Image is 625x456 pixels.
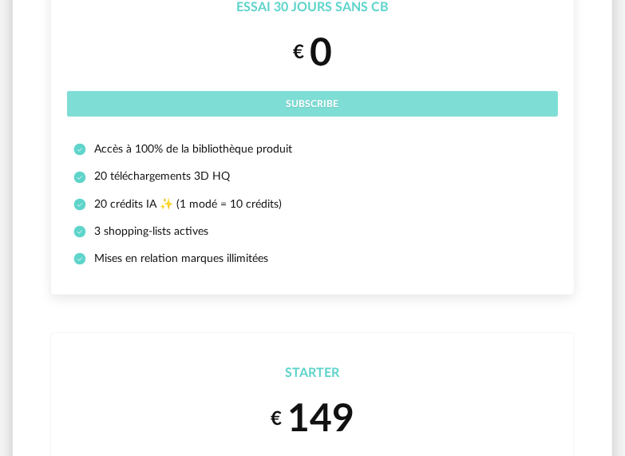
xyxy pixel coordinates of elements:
small: € [293,41,304,65]
span: 0 [310,34,332,73]
li: 20 téléchargements 3D HQ [73,169,552,184]
div: Starter [67,365,558,382]
li: 3 shopping-lists actives [73,224,552,239]
li: Mises en relation marques illimitées [73,252,552,266]
li: 20 crédits IA ✨ (1 modé = 10 crédits) [73,197,552,212]
span: Subscribe [287,99,339,109]
small: € [271,407,282,432]
button: Subscribe [67,91,558,117]
span: 149 [287,400,354,438]
li: Accès à 100% de la bibliothèque produit [73,142,552,157]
